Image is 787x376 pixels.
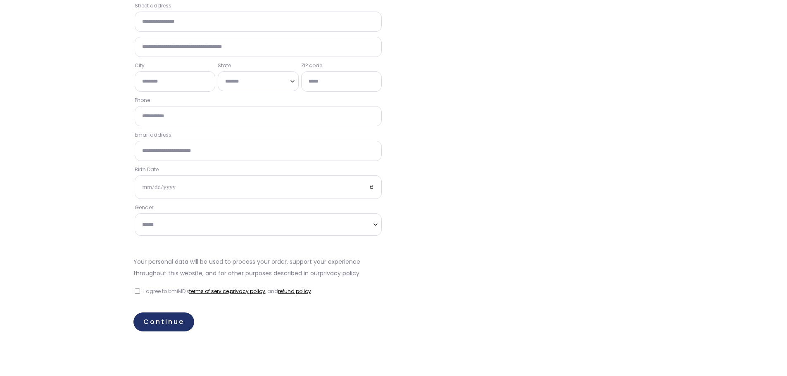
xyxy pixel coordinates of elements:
a: Continue [133,312,194,331]
label: State [218,62,299,69]
a: privacy policy [320,269,359,277]
label: City [135,62,216,69]
label: Phone [135,97,382,104]
label: I agree to bmiMD's , , and . [143,286,312,296]
label: Street address [135,2,382,9]
label: Birth Date [135,166,382,173]
a: refund policy [278,288,311,295]
label: Email address [135,131,382,139]
label: ZIP code [301,62,382,69]
p: Your personal data will be used to process your order, support your experience throughout this we... [133,256,383,279]
label: Gender [135,204,382,211]
a: privacy policy [230,288,265,295]
a: terms of service [189,288,229,295]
